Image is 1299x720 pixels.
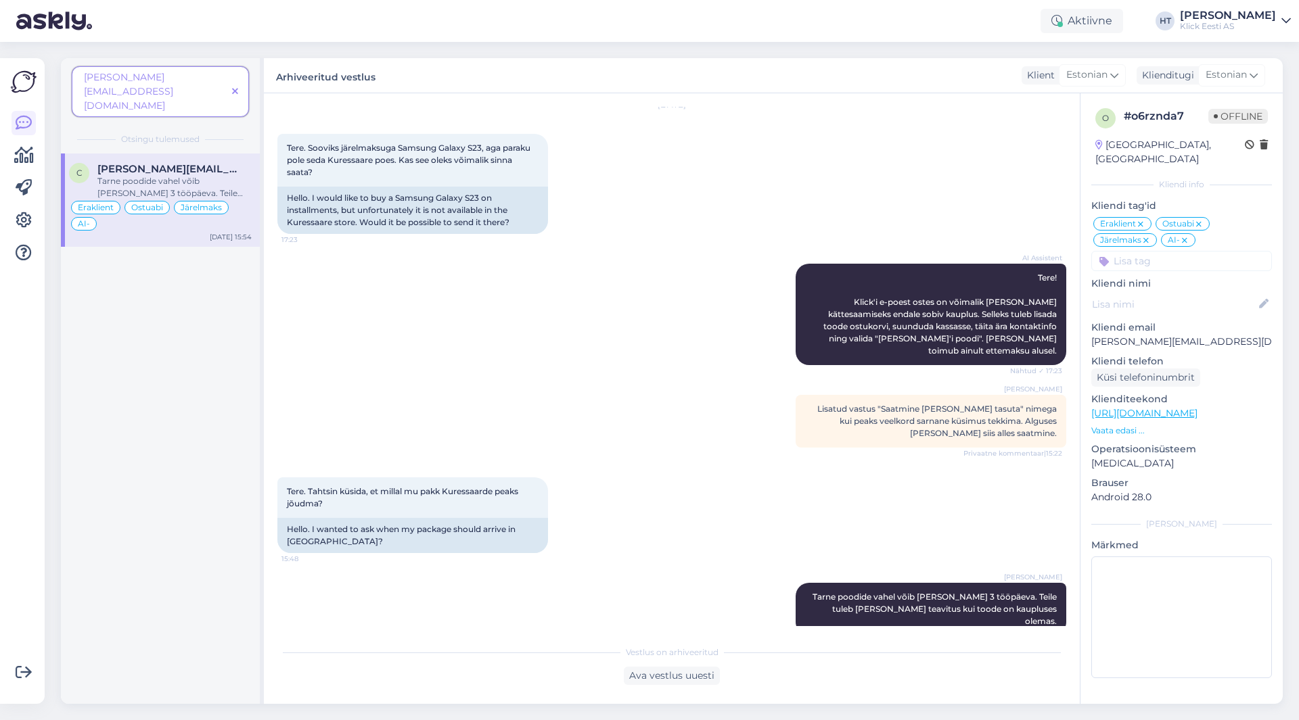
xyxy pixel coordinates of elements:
[1091,354,1272,368] p: Kliendi telefon
[121,133,200,145] span: Otsingu tulemused
[1091,407,1198,419] a: [URL][DOMAIN_NAME]
[1091,178,1272,191] div: Kliendi info
[1180,10,1291,32] a: [PERSON_NAME]Klick Eesti AS
[1102,113,1109,123] span: o
[277,187,548,234] div: Hello. I would like to buy a Samsung Galaxy S23 on installments, but unfortunately it is not avai...
[276,66,375,85] label: Arhiveeritud vestlus
[78,203,114,212] span: Eraklient
[817,404,1057,438] span: Lisatud vastus "Saatmine [PERSON_NAME] tasuta" nimega kui peaks veelkord sarnane küsimus tekkima....
[1091,320,1272,335] p: Kliendi email
[1022,68,1055,82] div: Klient
[1168,236,1180,244] span: AI-
[97,163,238,175] span: catlin.tammistu@gmail.com
[277,518,548,553] div: Hello. I wanted to ask when my package should arrive in [GEOGRAPHIC_DATA]?
[281,235,332,245] span: 17:23
[1091,490,1272,504] p: Android 28.0
[78,220,90,228] span: AI-
[1066,68,1108,82] span: Estonian
[1004,572,1062,582] span: [PERSON_NAME]
[1091,368,1200,387] div: Küsi telefoninumbrit
[1091,335,1272,349] p: [PERSON_NAME][EMAIL_ADDRESS][DOMAIN_NAME]
[287,143,532,177] span: Tere. Sooviks järelmaksuga Samsung Galaxy S23, aga paraku pole seda Kuressaare poes. Kas see olek...
[281,554,332,564] span: 15:48
[1100,236,1141,244] span: Järelmaks
[1091,277,1272,291] p: Kliendi nimi
[1091,442,1272,456] p: Operatsioonisüsteem
[1091,251,1272,271] input: Lisa tag
[210,232,252,242] div: [DATE] 15:54
[1156,11,1175,30] div: HT
[181,203,222,212] span: Järelmaks
[131,203,163,212] span: Ostuabi
[1100,220,1136,228] span: Eraklient
[626,646,719,658] span: Vestlus on arhiveeritud
[1091,392,1272,406] p: Klienditeekond
[1091,538,1272,552] p: Märkmed
[1010,366,1062,376] span: Nähtud ✓ 17:23
[1091,425,1272,437] p: Vaata edasi ...
[1011,253,1062,263] span: AI Assistent
[1162,220,1194,228] span: Ostuabi
[813,592,1059,626] span: Tarne poodide vahel võib [PERSON_NAME] 3 tööpäeva. Teile tuleb [PERSON_NAME] teavitus kui toode o...
[1095,138,1245,166] div: [GEOGRAPHIC_DATA], [GEOGRAPHIC_DATA]
[1004,384,1062,394] span: [PERSON_NAME]
[76,168,83,178] span: c
[963,448,1062,458] span: Privaatne kommentaar | 15:22
[97,175,252,199] div: Tarne poodide vahel võib [PERSON_NAME] 3 tööpäeva. Teile tuleb [PERSON_NAME] teavitus kui toode o...
[11,69,37,95] img: Askly Logo
[1180,10,1276,21] div: [PERSON_NAME]
[1137,68,1194,82] div: Klienditugi
[1180,21,1276,32] div: Klick Eesti AS
[823,272,1059,356] span: Tere! Klick'i e-poest ostes on võimalik [PERSON_NAME] kättesaamiseks endale sobiv kauplus. Sellek...
[1041,9,1123,33] div: Aktiivne
[287,486,520,508] span: Tere. Tahtsin küsida, et millal mu pakk Kuressaarde peaks jõudma?
[1206,68,1247,82] span: Estonian
[84,71,173,112] span: [PERSON_NAME][EMAIL_ADDRESS][DOMAIN_NAME]
[1091,456,1272,471] p: [MEDICAL_DATA]
[624,667,720,685] div: Ava vestlus uuesti
[1092,297,1256,312] input: Lisa nimi
[1091,199,1272,213] p: Kliendi tag'id
[1091,518,1272,530] div: [PERSON_NAME]
[1091,476,1272,490] p: Brauser
[1124,108,1208,124] div: # o6rznda7
[1208,109,1268,124] span: Offline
